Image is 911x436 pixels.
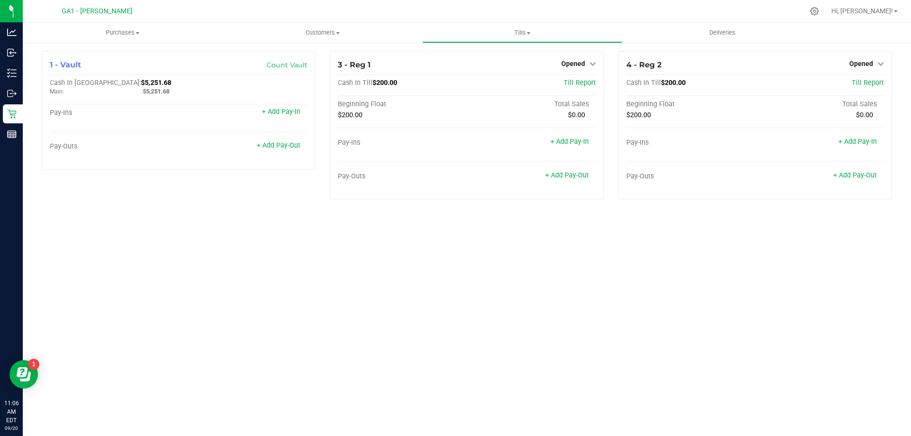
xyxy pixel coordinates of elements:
[568,111,585,119] span: $0.00
[9,360,38,389] iframe: Resource center
[50,142,179,151] div: Pay-Outs
[7,109,17,119] inline-svg: Retail
[550,138,589,146] a: + Add Pay-In
[50,79,141,87] span: Cash In [GEOGRAPHIC_DATA]:
[626,60,661,69] span: 4 - Reg 2
[833,171,877,179] a: + Add Pay-Out
[223,23,422,43] a: Customers
[338,172,467,181] div: Pay-Outs
[50,109,179,117] div: Pay-Ins
[856,111,873,119] span: $0.00
[626,100,755,109] div: Beginning Float
[626,139,755,147] div: Pay-Ins
[23,28,223,37] span: Purchases
[755,100,884,109] div: Total Sales
[626,79,661,87] span: Cash In Till
[545,171,589,179] a: + Add Pay-Out
[7,89,17,98] inline-svg: Outbound
[561,60,585,67] span: Opened
[262,108,300,116] a: + Add Pay-In
[7,28,17,37] inline-svg: Analytics
[838,138,877,146] a: + Add Pay-In
[267,61,307,69] a: Count Vault
[62,7,132,15] span: GA1 - [PERSON_NAME]
[623,23,822,43] a: Deliveries
[338,111,363,119] span: $200.00
[143,88,169,95] span: $5,251.68
[28,359,39,370] iframe: Resource center unread badge
[50,88,64,95] span: Main:
[50,60,81,69] span: 1 - Vault
[4,399,19,425] p: 11:06 AM EDT
[338,60,371,69] span: 3 - Reg 1
[564,79,596,87] a: Till Report
[809,7,820,16] div: Manage settings
[849,60,873,67] span: Opened
[626,172,755,181] div: Pay-Outs
[7,68,17,78] inline-svg: Inventory
[338,139,467,147] div: Pay-Ins
[338,100,467,109] div: Beginning Float
[7,48,17,57] inline-svg: Inbound
[223,28,422,37] span: Customers
[257,141,300,149] a: + Add Pay-Out
[23,23,223,43] a: Purchases
[7,130,17,139] inline-svg: Reports
[422,23,622,43] a: Tills
[141,79,171,87] span: $5,251.68
[661,79,686,87] span: $200.00
[372,79,397,87] span: $200.00
[338,79,372,87] span: Cash In Till
[852,79,884,87] a: Till Report
[423,28,622,37] span: Tills
[467,100,596,109] div: Total Sales
[697,28,748,37] span: Deliveries
[831,7,893,15] span: Hi, [PERSON_NAME]!
[626,111,651,119] span: $200.00
[4,425,19,432] p: 09/20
